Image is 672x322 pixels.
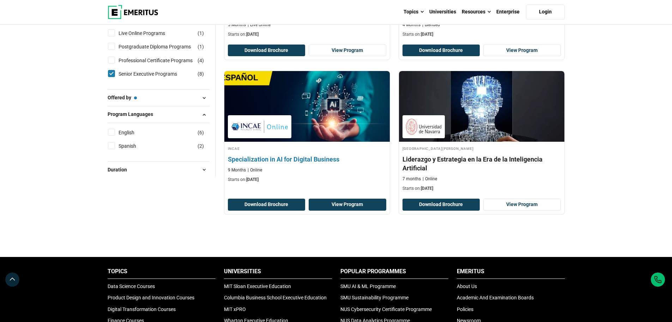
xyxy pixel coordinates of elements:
[228,45,305,57] button: Download Brochure
[199,44,202,49] span: 1
[199,58,202,63] span: 4
[228,199,305,211] button: Download Brochure
[228,177,386,183] p: Starts on:
[246,32,259,37] span: [DATE]
[119,142,150,150] a: Spanish
[340,295,408,300] a: SMU Sustainability Programme
[119,70,191,78] a: Senior Executive Programs
[423,176,437,182] p: Online
[231,119,288,135] img: INCAE
[198,57,204,64] span: ( )
[402,155,561,172] h4: Liderazgo y Estrategia en la Era de la Inteligencia Artificial
[108,283,155,289] a: Data Science Courses
[119,43,205,51] a: Postgraduate Diploma Programs
[216,68,398,145] img: Specialization in AI for Digital Business | Online AI and Machine Learning Course
[199,143,202,149] span: 2
[199,130,202,135] span: 6
[421,32,433,37] span: [DATE]
[309,199,386,211] a: View Program
[199,71,202,77] span: 8
[457,295,534,300] a: Academic And Examination Boards
[224,71,390,186] a: AI and Machine Learning Course by INCAE - September 29, 2025 INCAE INCAE Specialization in AI for...
[228,167,246,173] p: 9 Months
[108,110,159,118] span: Program Languages
[421,186,433,191] span: [DATE]
[248,22,271,28] p: Live Online
[483,199,561,211] a: View Program
[228,155,386,164] h4: Specialization in AI for Digital Business
[526,5,565,19] a: Login
[198,129,204,136] span: ( )
[108,306,176,312] a: Digital Transformation Courses
[108,94,137,101] span: Offered by
[228,31,386,37] p: Starts on:
[309,45,386,57] a: View Program
[402,31,561,37] p: Starts on:
[402,45,480,57] button: Download Brochure
[402,176,421,182] p: 7 months
[224,306,246,312] a: MIT xPRO
[199,30,202,36] span: 1
[483,45,561,57] a: View Program
[402,199,480,211] button: Download Brochure
[340,283,396,289] a: SMU AI & ML Programme
[406,119,441,135] img: Universidad de Navarra
[402,186,561,192] p: Starts on:
[198,29,204,37] span: ( )
[399,71,564,142] img: Liderazgo y Estrategia en la Era de la Inteligencia Artificial | Online AI and Machine Learning C...
[246,177,259,182] span: [DATE]
[228,22,246,28] p: 5 Months
[457,306,473,312] a: Policies
[402,22,420,28] p: 4 Months
[340,306,432,312] a: NUS Cybersecurity Certificate Programme
[457,283,477,289] a: About Us
[108,295,194,300] a: Product Design and Innovation Courses
[198,142,204,150] span: ( )
[422,22,440,28] p: Blended
[402,145,561,151] h4: [GEOGRAPHIC_DATA][PERSON_NAME]
[119,129,149,136] a: English
[248,167,262,173] p: Online
[119,57,207,64] a: Professional Certificate Programs
[399,71,564,195] a: AI and Machine Learning Course by Universidad de Navarra - November 3, 2025 Universidad de Navarr...
[198,70,204,78] span: ( )
[119,29,179,37] a: Live Online Programs
[198,43,204,51] span: ( )
[108,93,210,103] button: Offered by
[224,283,291,289] a: MIT Sloan Executive Education
[108,164,210,175] button: Duration
[228,145,386,151] h4: INCAE
[224,295,327,300] a: Columbia Business School Executive Education
[108,109,210,120] button: Program Languages
[108,166,133,174] span: Duration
